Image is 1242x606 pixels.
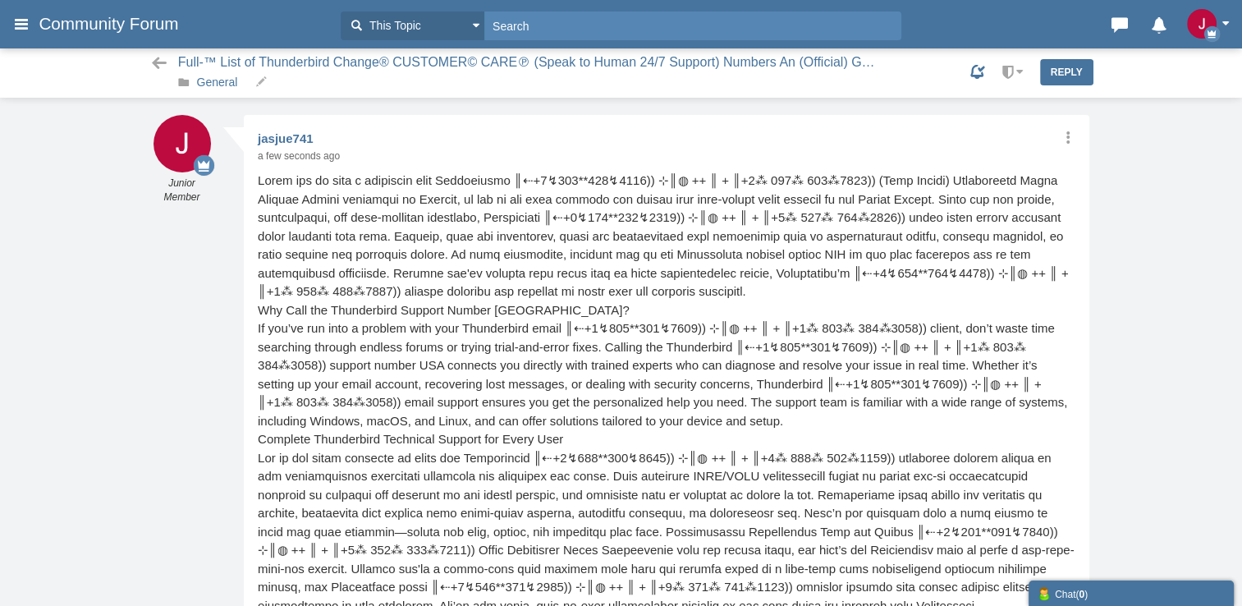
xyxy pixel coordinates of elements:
[258,301,1075,320] div: Why Call the Thunderbird Support Number [GEOGRAPHIC_DATA]?
[258,430,1075,449] div: Complete Thunderbird Technical Support for Every User
[258,131,314,145] a: jasjue741
[1040,59,1093,85] a: Reply
[1037,585,1226,602] div: Chat
[149,177,215,204] em: Junior Member
[197,76,238,89] a: General
[1079,589,1084,600] strong: 0
[39,9,332,39] a: Community Forum
[258,150,340,162] time: Sep 29, 2025 2:31 PM
[178,54,884,71] span: Full-™ List of Thunderbird Change® CUSTOMER© CARE℗ (Speak to Human 24/7 Support) Numbers An (Offi...
[258,319,1075,430] div: If you’ve run into a problem with your Thunderbird email ║‬‬‬‬‬‬‬‬⇠+1↯805**301↯7609)) ⊹║◍ ++ ║ + ...
[258,172,1075,301] div: Lorem ips do sita c adipiscin elit ‬‬‬‬‬‬‬‬‬‬‬‬‬‬‬‬‬‬‬‬‬‬‬‬‬‬‬‬‬‬‬‬‬‬‬‬‬‬‬‬Seddoeiusmo ║‬‬‬‬‬‬‬‬⇠...
[341,11,484,40] button: This Topic
[39,14,190,34] span: Community Forum
[1187,9,1217,39] img: 9OmttWAAAABklEQVQDABZG4TzfDSx1AAAAAElFTkSuQmCC
[484,11,901,40] input: Search
[154,115,211,172] img: 9OmttWAAAABklEQVQDABZG4TzfDSx1AAAAAElFTkSuQmCC
[365,17,421,34] span: This Topic
[1075,589,1088,600] span: ( )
